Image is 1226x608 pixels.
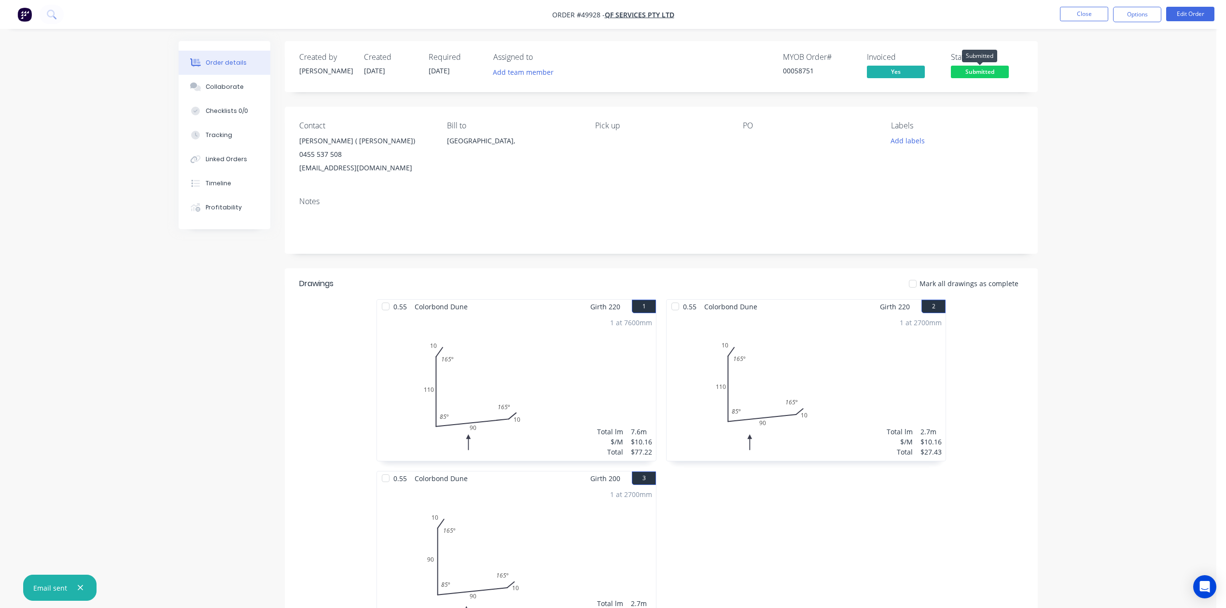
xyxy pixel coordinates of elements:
button: Linked Orders [179,147,270,171]
button: Close [1060,7,1108,21]
button: 2 [921,300,946,313]
div: 0101109010165º85º165º1 at 2700mmTotal lm$/MTotal2.7m$10.16$27.43 [667,314,946,461]
button: Add team member [488,66,559,79]
div: Assigned to [493,53,590,62]
div: $/M [887,437,913,447]
button: 3 [632,471,656,485]
div: 2.7m [920,427,942,437]
span: Yes [867,66,925,78]
div: Status [951,53,1023,62]
div: $10.16 [631,437,652,447]
div: 1 at 2700mm [900,318,942,328]
div: 1 at 7600mm [610,318,652,328]
span: Order #49928 - [552,10,605,19]
button: Tracking [179,123,270,147]
div: Linked Orders [206,155,247,164]
span: Girth 220 [880,300,910,314]
div: Pick up [595,121,727,130]
div: $10.16 [920,437,942,447]
div: Submitted [962,50,997,62]
span: 0.55 [679,300,700,314]
div: 7.6m [631,427,652,437]
div: Tracking [206,131,232,139]
span: 0.55 [390,300,411,314]
div: 0455 537 508 [299,148,432,161]
div: PO [743,121,875,130]
span: Girth 200 [590,471,620,485]
span: 0.55 [390,471,411,485]
button: Add labels [885,134,930,147]
div: Total [597,447,623,457]
div: Bill to [447,121,579,130]
button: Collaborate [179,75,270,99]
span: Colorbond Dune [411,300,472,314]
span: Mark all drawings as complete [919,278,1018,289]
div: Total [887,447,913,457]
div: Labels [891,121,1023,130]
span: Submitted [951,66,1009,78]
div: [PERSON_NAME] ( [PERSON_NAME])0455 537 508[EMAIL_ADDRESS][DOMAIN_NAME] [299,134,432,175]
div: Created by [299,53,352,62]
span: [DATE] [364,66,385,75]
span: [DATE] [429,66,450,75]
div: $/M [597,437,623,447]
a: QF SERVICES PTY LTD [605,10,674,19]
div: Timeline [206,179,231,188]
div: Open Intercom Messenger [1193,575,1216,598]
div: Email sent [33,583,67,593]
div: Notes [299,197,1023,206]
div: [EMAIL_ADDRESS][DOMAIN_NAME] [299,161,432,175]
button: Timeline [179,171,270,195]
div: [PERSON_NAME] ( [PERSON_NAME]) [299,134,432,148]
button: 1 [632,300,656,313]
button: Submitted [951,66,1009,80]
div: [GEOGRAPHIC_DATA], [447,134,579,165]
div: Contact [299,121,432,130]
button: Checklists 0/0 [179,99,270,123]
div: Checklists 0/0 [206,107,248,115]
button: Order details [179,51,270,75]
button: Options [1113,7,1161,22]
div: $77.22 [631,447,652,457]
span: Colorbond Dune [700,300,761,314]
div: Required [429,53,482,62]
div: Created [364,53,417,62]
div: [PERSON_NAME] [299,66,352,76]
div: Profitability [206,203,242,212]
div: MYOB Order # [783,53,855,62]
img: Factory [17,7,32,22]
div: Total lm [887,427,913,437]
span: Girth 220 [590,300,620,314]
button: Profitability [179,195,270,220]
div: Drawings [299,278,334,290]
div: 00058751 [783,66,855,76]
div: [GEOGRAPHIC_DATA], [447,134,579,148]
button: Add team member [493,66,559,79]
button: Edit Order [1166,7,1214,21]
div: 0101109010165º85º165º1 at 7600mmTotal lm$/MTotal7.6m$10.16$77.22 [377,314,656,461]
div: Invoiced [867,53,939,62]
div: Order details [206,58,247,67]
div: $27.43 [920,447,942,457]
div: 1 at 2700mm [610,489,652,499]
div: Collaborate [206,83,244,91]
div: Total lm [597,427,623,437]
span: Colorbond Dune [411,471,472,485]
